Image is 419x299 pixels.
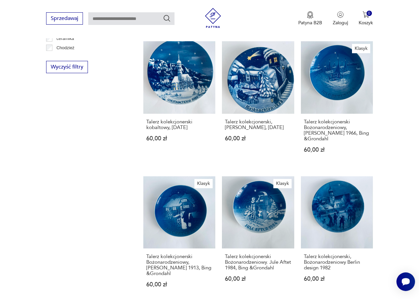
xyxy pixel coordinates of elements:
[56,44,74,52] p: Chodzież
[203,8,223,28] img: Patyna - sklep z meblami i dekoracjami vintage
[304,254,370,271] h3: Talerz kolekcjonerski, Bożonarodzeniowy Berlin design 1982
[304,119,370,142] h3: Talerz kolekcjonerski Bożonarodzeniowy, [PERSON_NAME] 1966, Bing &Grondahl
[225,254,291,271] h3: Talerz kolekcjonerski Bożonarodzeniowy. Jule Aftet 1984, Bing &Grondahl
[304,276,370,282] p: 60,00 zł
[304,147,370,153] p: 60,00 zł
[298,11,322,26] a: Ikona medaluPatyna B2B
[363,11,369,18] img: Ikona koszyka
[143,41,215,165] a: Talerz kolekcjonerski kobaltowy, Weihnachten 1989Talerz kolekcjonerski kobaltowy, [DATE]60,00 zł
[298,20,322,26] p: Patyna B2B
[146,254,212,276] h3: Talerz kolekcjonerski Bożonarodzeniowy, [PERSON_NAME] 1913, Bing &Grondahl
[307,11,314,19] img: Ikona medalu
[298,11,322,26] button: Patyna B2B
[359,20,373,26] p: Koszyk
[359,11,373,26] button: 0Koszyk
[396,272,415,291] iframe: Smartsupp widget button
[225,136,291,141] p: 60,00 zł
[222,41,294,165] a: Talerz kolekcjonerski, Seltmann Weiden, Weihnachten 1988Talerz kolekcjonerski, [PERSON_NAME], [DA...
[56,54,73,61] p: Ćmielów
[46,17,83,21] a: Sprzedawaj
[146,282,212,287] p: 60,00 zł
[46,61,88,73] button: Wyczyść filtry
[225,276,291,282] p: 60,00 zł
[56,35,74,42] p: ceramika
[301,41,373,165] a: KlasykTalerz kolekcjonerski Bożonarodzeniowy, Jule Aftet 1966, Bing &GrondahlTalerz kolekcjonersk...
[163,14,171,22] button: Szukaj
[146,119,212,130] h3: Talerz kolekcjonerski kobaltowy, [DATE]
[46,12,83,25] button: Sprzedawaj
[337,11,344,18] img: Ikonka użytkownika
[225,119,291,130] h3: Talerz kolekcjonerski, [PERSON_NAME], [DATE]
[146,136,212,141] p: 60,00 zł
[333,20,348,26] p: Zaloguj
[333,11,348,26] button: Zaloguj
[367,11,372,16] div: 0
